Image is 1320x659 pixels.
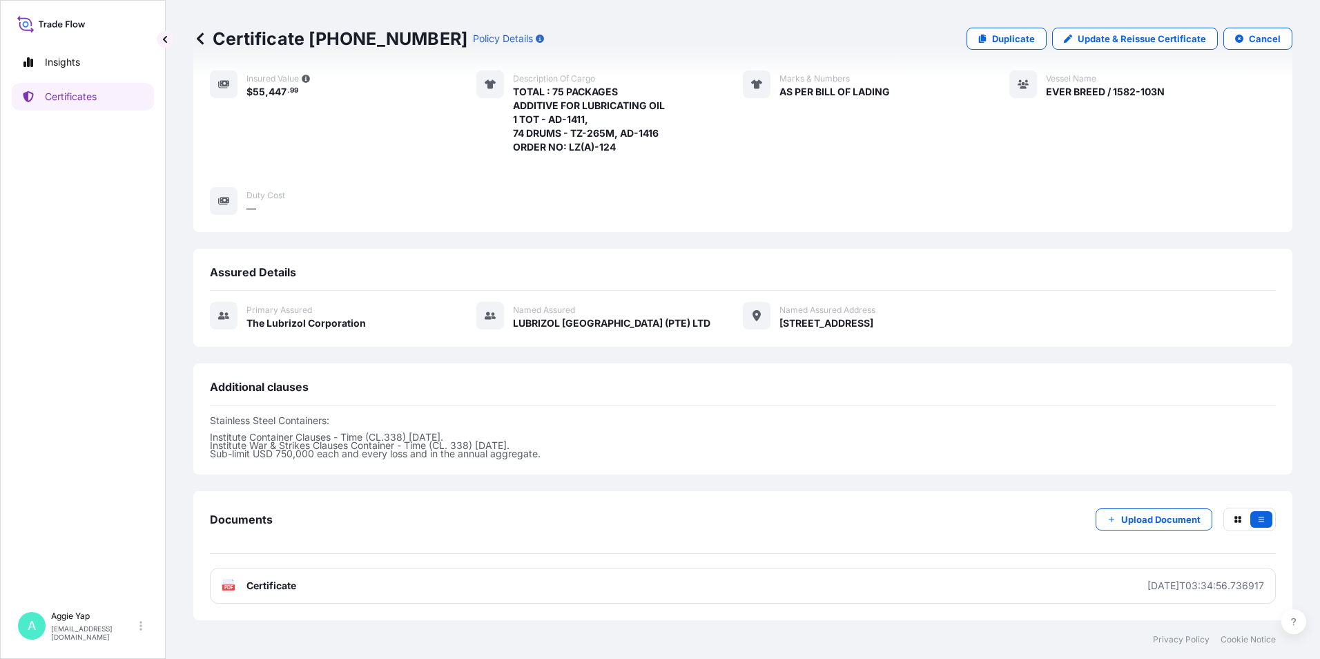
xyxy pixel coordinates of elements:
[513,305,575,316] span: Named Assured
[1052,28,1218,50] a: Update & Reissue Certificate
[246,305,312,316] span: Primary assured
[1153,634,1210,645] a: Privacy Policy
[45,55,80,69] p: Insights
[1078,32,1206,46] p: Update & Reissue Certificate
[12,48,154,76] a: Insights
[513,85,665,154] span: TOTAL : 75 PACKAGES ADDITIVE FOR LUBRICATING OIL 1 TOT - AD-1411, 74 DRUMS - TZ-265M, AD-1416 ORD...
[992,32,1035,46] p: Duplicate
[12,83,154,111] a: Certificates
[1046,73,1096,84] span: Vessel Name
[290,88,298,93] span: 99
[210,513,273,526] span: Documents
[246,73,299,84] span: Insured Value
[779,85,890,99] span: AS PER BILL OF LADING
[779,73,850,84] span: Marks & Numbers
[1221,634,1276,645] a: Cookie Notice
[1147,579,1264,593] div: [DATE]T03:34:56.736917
[779,305,875,316] span: Named Assured Address
[1249,32,1281,46] p: Cancel
[224,585,233,590] text: PDF
[287,88,289,93] span: .
[28,619,36,633] span: A
[1096,508,1212,531] button: Upload Document
[1223,28,1292,50] button: Cancel
[246,202,256,216] span: —
[513,73,595,84] span: Description of cargo
[1046,85,1165,99] span: EVER BREED / 1582-103N
[210,265,296,279] span: Assured Details
[51,624,137,641] p: [EMAIL_ADDRESS][DOMAIN_NAME]
[1121,513,1201,526] p: Upload Document
[51,611,137,622] p: Aggie Yap
[210,380,309,394] span: Additional clauses
[246,87,253,97] span: $
[246,579,296,593] span: Certificate
[253,87,265,97] span: 55
[246,316,366,330] span: The Lubrizol Corporation
[246,190,285,201] span: Duty Cost
[265,87,269,97] span: ,
[779,316,873,330] span: [STREET_ADDRESS]
[193,28,467,50] p: Certificate [PHONE_NUMBER]
[210,417,1276,458] p: Stainless Steel Containers: Institute Container Clauses - Time (CL.338) [DATE]. Institute War & S...
[513,316,710,330] span: LUBRIZOL [GEOGRAPHIC_DATA] (PTE) LTD
[269,87,287,97] span: 447
[967,28,1047,50] a: Duplicate
[210,568,1276,604] a: PDFCertificate[DATE]T03:34:56.736917
[473,32,533,46] p: Policy Details
[45,90,97,104] p: Certificates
